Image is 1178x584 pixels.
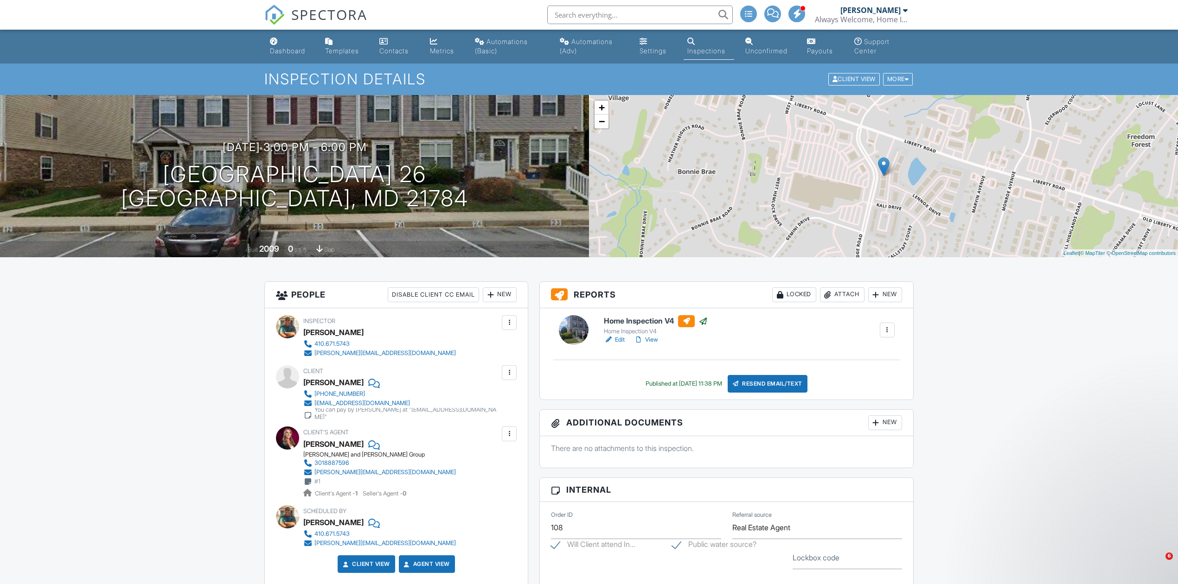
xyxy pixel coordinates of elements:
[303,375,364,389] div: [PERSON_NAME]
[471,33,548,60] a: Automations (Basic)
[315,490,359,497] span: Client's Agent -
[672,540,756,552] label: Public water source?
[595,101,608,114] a: Zoom in
[264,71,914,87] h1: Inspection Details
[1063,250,1079,256] a: Leaflet
[324,246,334,253] span: slab
[259,244,279,254] div: 2009
[640,47,666,55] div: Settings
[604,315,708,336] a: Home Inspection V4 Home Inspection V4
[551,443,902,453] p: There are no attachments to this inspection.
[732,511,772,519] label: Referral source
[303,451,463,458] div: [PERSON_NAME] and [PERSON_NAME] Group
[540,410,913,436] h3: Additional Documents
[634,335,658,344] a: View
[1080,250,1105,256] a: © MapTiler
[321,33,368,60] a: Templates
[772,287,816,302] div: Locked
[475,38,528,55] div: Automations (Basic)
[303,349,456,358] a: [PERSON_NAME][EMAIL_ADDRESS][DOMAIN_NAME]
[341,559,390,569] a: Client View
[303,468,456,477] a: [PERSON_NAME][EMAIL_ADDRESS][DOMAIN_NAME]
[303,458,456,468] a: 3018887596
[314,540,456,547] div: [PERSON_NAME][EMAIL_ADDRESS][DOMAIN_NAME]
[314,406,499,421] div: You can pay by [PERSON_NAME] at "[EMAIL_ADDRESS][DOMAIN_NAME]"
[820,287,864,302] div: Attach
[687,47,725,55] div: Inspections
[742,33,796,60] a: Unconfirmed
[745,47,787,55] div: Unconfirmed
[560,38,613,55] div: Automations (Adv)
[815,15,908,24] div: Always Welcome, Home Inspections, LLC
[363,490,406,497] span: Seller's Agent -
[314,349,456,357] div: [PERSON_NAME][EMAIL_ADDRESS][DOMAIN_NAME]
[604,315,708,327] h6: Home Inspection V4
[264,13,367,32] a: SPECTORA
[303,529,456,539] a: 410.671.5743
[604,328,708,335] div: Home Inspection V4
[314,400,410,407] div: [EMAIL_ADDRESS][DOMAIN_NAME]
[314,340,350,348] div: 410.671.5743
[314,530,350,538] div: 410.671.5743
[854,38,890,55] div: Support Center
[827,75,882,82] a: Client View
[426,33,464,60] a: Metrics
[684,33,734,60] a: Inspections
[288,244,293,254] div: 0
[303,437,364,451] a: [PERSON_NAME]
[728,375,807,393] div: Resend Email/Text
[793,552,839,563] label: Lockbox code
[551,511,573,519] label: Order ID
[314,390,365,398] div: [PHONE_NUMBER]
[303,325,364,339] div: [PERSON_NAME]
[551,540,635,552] label: Will Client attend Inspection
[793,546,902,569] input: Lockbox code
[303,515,364,529] div: [PERSON_NAME]
[266,33,314,60] a: Dashboard
[303,508,346,514] span: Scheduled By
[303,389,499,399] a: [PHONE_NUMBER]
[840,6,901,15] div: [PERSON_NAME]
[325,47,359,55] div: Templates
[807,47,833,55] div: Payouts
[547,6,733,24] input: Search everything...
[303,339,456,349] a: 410.671.5743
[636,33,676,60] a: Settings
[303,539,456,548] a: [PERSON_NAME][EMAIL_ADDRESS][DOMAIN_NAME]
[540,282,913,308] h3: Reports
[402,559,450,569] a: Agent View
[265,282,528,308] h3: People
[1165,552,1173,560] span: 6
[121,162,468,211] h1: [GEOGRAPHIC_DATA] 26 [GEOGRAPHIC_DATA], MD 21784
[556,33,628,60] a: Automations (Advanced)
[595,114,608,128] a: Zoom out
[264,5,285,25] img: The Best Home Inspection Software - Spectora
[303,399,499,408] a: [EMAIL_ADDRESS][DOMAIN_NAME]
[483,287,517,302] div: New
[376,33,419,60] a: Contacts
[303,429,349,436] span: Client's Agent
[883,73,913,86] div: More
[379,47,409,55] div: Contacts
[604,335,625,344] a: Edit
[314,469,456,476] div: [PERSON_NAME][EMAIL_ADDRESS][DOMAIN_NAME]
[303,317,335,324] span: Inspector
[540,478,913,502] h3: Internal
[388,287,479,302] div: Disable Client CC Email
[294,246,307,253] span: sq. ft.
[314,459,349,467] div: 3018887596
[270,47,305,55] div: Dashboard
[1107,250,1176,256] a: © OpenStreetMap contributors
[291,5,367,24] span: SPECTORA
[1146,552,1169,575] iframe: Intercom live chat
[403,490,406,497] strong: 0
[223,141,367,153] h3: [DATE] 3:00 pm - 6:00 pm
[355,490,358,497] strong: 1
[248,246,258,253] span: Built
[851,33,912,60] a: Support Center
[803,33,844,60] a: Payouts
[646,380,722,387] div: Published at [DATE] 11:38 PM
[868,415,902,430] div: New
[1061,249,1178,257] div: |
